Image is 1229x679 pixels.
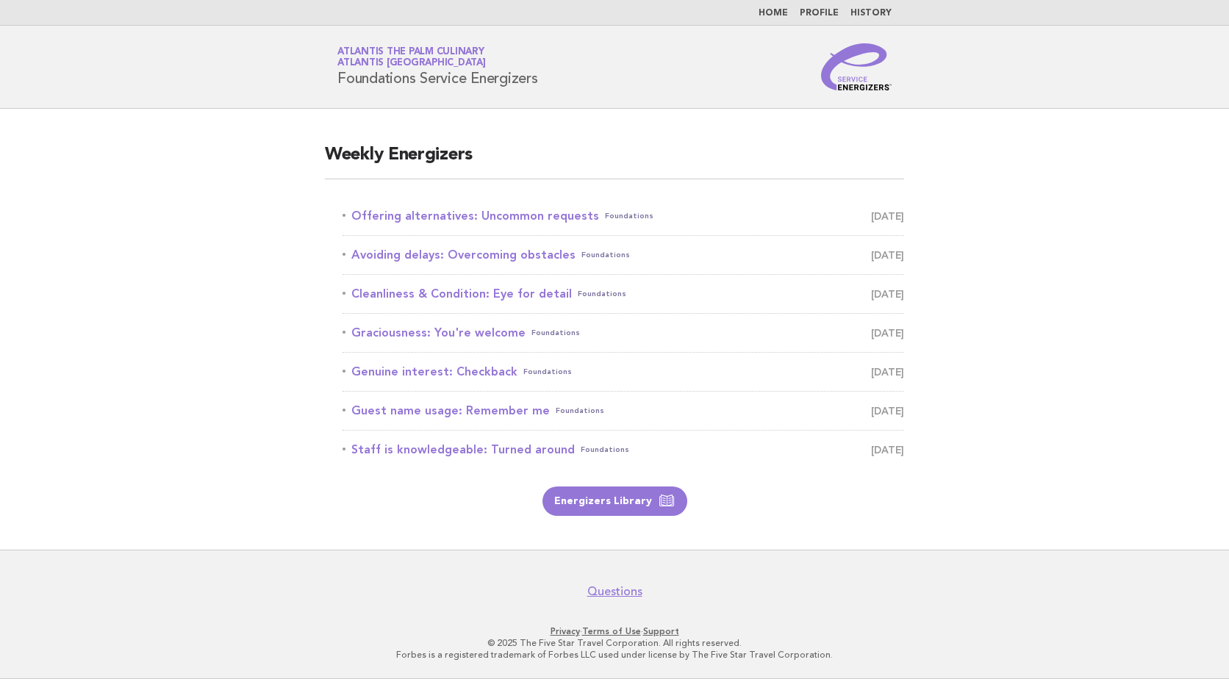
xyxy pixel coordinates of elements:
[871,206,904,226] span: [DATE]
[343,284,904,304] a: Cleanliness & Condition: Eye for detailFoundations [DATE]
[343,206,904,226] a: Offering alternatives: Uncommon requestsFoundations [DATE]
[343,439,904,460] a: Staff is knowledgeable: Turned aroundFoundations [DATE]
[165,625,1064,637] p: · ·
[556,400,604,421] span: Foundations
[165,637,1064,649] p: © 2025 The Five Star Travel Corporation. All rights reserved.
[343,400,904,421] a: Guest name usage: Remember meFoundations [DATE]
[542,486,687,516] a: Energizers Library
[871,323,904,343] span: [DATE]
[523,362,572,382] span: Foundations
[165,649,1064,661] p: Forbes is a registered trademark of Forbes LLC used under license by The Five Star Travel Corpora...
[871,284,904,304] span: [DATE]
[581,439,629,460] span: Foundations
[871,439,904,460] span: [DATE]
[343,323,904,343] a: Graciousness: You're welcomeFoundations [DATE]
[337,47,486,68] a: Atlantis The Palm CulinaryAtlantis [GEOGRAPHIC_DATA]
[643,626,679,636] a: Support
[325,143,904,179] h2: Weekly Energizers
[871,245,904,265] span: [DATE]
[759,9,788,18] a: Home
[531,323,580,343] span: Foundations
[587,584,642,599] a: Questions
[582,626,641,636] a: Terms of Use
[337,59,486,68] span: Atlantis [GEOGRAPHIC_DATA]
[551,626,580,636] a: Privacy
[850,9,892,18] a: History
[605,206,653,226] span: Foundations
[343,362,904,382] a: Genuine interest: CheckbackFoundations [DATE]
[871,362,904,382] span: [DATE]
[581,245,630,265] span: Foundations
[821,43,892,90] img: Service Energizers
[578,284,626,304] span: Foundations
[343,245,904,265] a: Avoiding delays: Overcoming obstaclesFoundations [DATE]
[871,400,904,421] span: [DATE]
[337,48,538,86] h1: Foundations Service Energizers
[800,9,839,18] a: Profile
